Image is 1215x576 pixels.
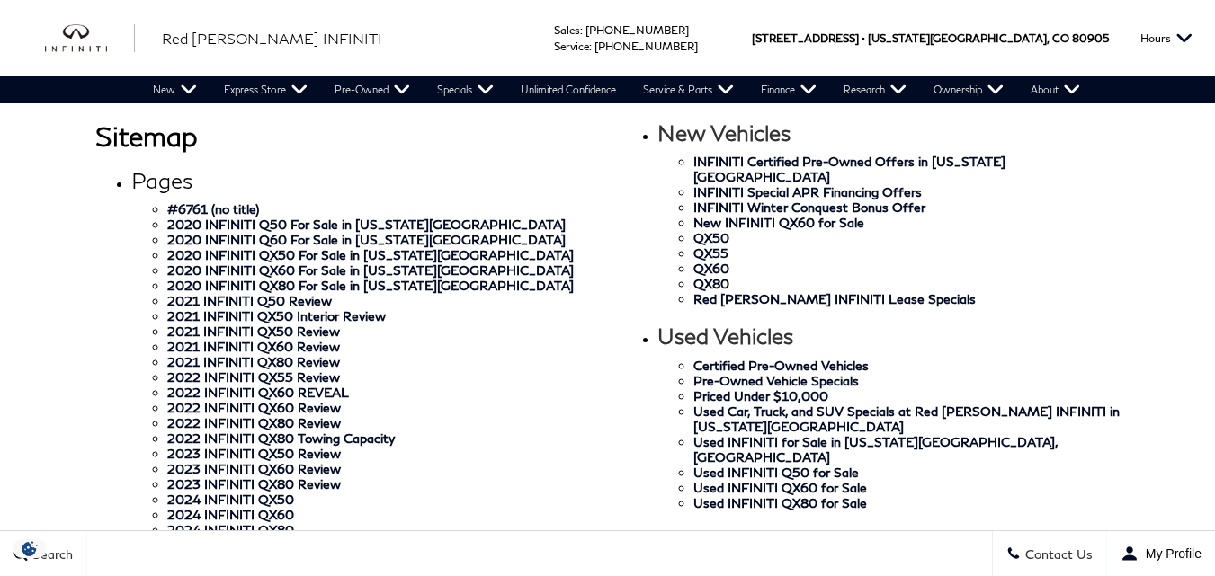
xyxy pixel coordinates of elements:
nav: Main Navigation [139,76,1094,103]
a: Used INFINITI QX60 for Sale [693,480,867,495]
a: Research [830,76,920,103]
a: 2021 INFINITI QX50 Review [167,323,340,339]
a: Unlimited Confidence [507,76,630,103]
span: : [580,23,583,37]
a: 2024 INFINITI QX60 [167,507,294,522]
a: 2023 INFINITI QX60 Review [167,461,341,476]
a: Used INFINITI QX80 for Sale [693,495,867,510]
span: Service [554,40,589,53]
a: INFINITI Special APR Financing Offers [693,184,922,199]
a: 2020 INFINITI QX80 For Sale in [US_STATE][GEOGRAPHIC_DATA] [167,278,574,293]
a: Pre-Owned [321,76,424,103]
a: Priced Under $10,000 [693,388,828,403]
a: QX80 [693,276,729,291]
button: Open user profile menu [1107,531,1215,576]
a: 2022 INFINITI QX60 Review [167,400,341,415]
a: 2022 INFINITI QX55 Review [167,369,340,385]
span: My Profile [1139,546,1202,561]
img: Opt-Out Icon [9,539,50,558]
span: : [589,40,592,53]
a: Ownership [920,76,1017,103]
a: 2023 INFINITI QX80 Review [167,476,341,492]
a: New Vehicles [657,120,791,146]
a: Service & Parts [630,76,747,103]
a: New INFINITI QX60 for Sale [693,215,864,230]
span: Search [28,546,73,562]
a: 2021 INFINITI QX80 Review [167,354,340,369]
span: Contact Us [1021,546,1093,562]
a: 2021 INFINITI Q50 Review [167,293,332,308]
a: Specials [424,76,507,103]
a: infiniti [45,24,135,53]
a: 2020 INFINITI QX60 For Sale in [US_STATE][GEOGRAPHIC_DATA] [167,262,574,278]
a: QX55 [693,245,728,261]
a: [PHONE_NUMBER] [594,40,698,53]
a: 2020 INFINITI QX50 For Sale in [US_STATE][GEOGRAPHIC_DATA] [167,247,574,262]
a: 2023 INFINITI QX50 Review [167,446,341,461]
a: New [139,76,210,103]
section: Click to Open Cookie Consent Modal [9,539,50,558]
a: [STREET_ADDRESS] • [US_STATE][GEOGRAPHIC_DATA], CO 80905 [752,31,1109,45]
h1: Sitemap [95,121,594,151]
a: QX50 [693,230,729,245]
a: #6761 (no title) [167,201,259,217]
a: Red [PERSON_NAME] INFINITI [162,28,382,49]
a: Used Car, Truck, and SUV Specials at Red [PERSON_NAME] INFINITI in [US_STATE][GEOGRAPHIC_DATA] [693,403,1120,434]
a: Red [PERSON_NAME] INFINITI Lease Specials [693,291,976,306]
a: INFINITI Winter Conquest Bonus Offer [693,199,925,215]
a: 2024 INFINITI QX50 [167,492,294,507]
a: QX60 [693,261,729,276]
a: 2022 INFINITI QX80 Review [167,415,341,430]
a: 2020 INFINITI Q50 For Sale in [US_STATE][GEOGRAPHIC_DATA] [167,217,566,232]
h2: Pages [131,169,594,192]
a: 2024 INFINITI QX80 [167,522,294,537]
a: [PHONE_NUMBER] [585,23,689,37]
a: 2022 INFINITI QX80 Towing Capacity [167,430,395,446]
span: Sales [554,23,580,37]
a: Pre-Owned Vehicle Specials [693,373,859,388]
a: INFINITI Certified Pre-Owned Offers in [US_STATE][GEOGRAPHIC_DATA] [693,154,1005,184]
a: 2022 INFINITI QX60 REVEAL [167,385,349,400]
a: Used Vehicles [657,323,793,349]
a: 2021 INFINITI QX60 Review [167,339,340,354]
a: 2020 INFINITI Q60 For Sale in [US_STATE][GEOGRAPHIC_DATA] [167,232,566,247]
a: Express Store [210,76,321,103]
a: 2021 INFINITI QX50 Interior Review [167,308,386,323]
a: Certified Pre-Owned Vehicles [693,358,869,373]
span: Red [PERSON_NAME] INFINITI [162,30,382,47]
img: INFINITI [45,24,135,53]
a: Used INFINITI for Sale in [US_STATE][GEOGRAPHIC_DATA], [GEOGRAPHIC_DATA] [693,434,1058,465]
a: Used INFINITI Q50 for Sale [693,465,859,480]
a: Finance [747,76,830,103]
a: About [1017,76,1094,103]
